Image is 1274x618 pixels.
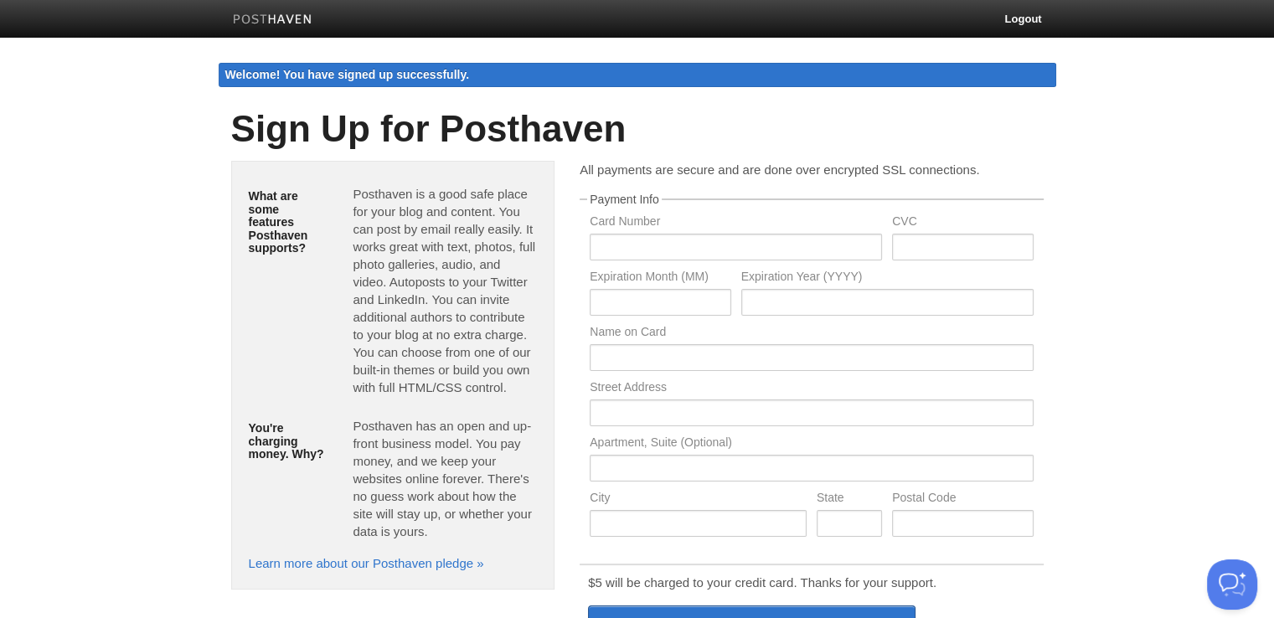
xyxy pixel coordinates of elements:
[590,326,1033,342] label: Name on Card
[219,63,1056,87] div: Welcome! You have signed up successfully.
[590,270,730,286] label: Expiration Month (MM)
[590,436,1033,452] label: Apartment, Suite (Optional)
[741,270,1034,286] label: Expiration Year (YYYY)
[590,215,882,231] label: Card Number
[580,161,1043,178] p: All payments are secure and are done over encrypted SSL connections.
[353,185,537,396] p: Posthaven is a good safe place for your blog and content. You can post by email really easily. It...
[892,492,1033,507] label: Postal Code
[231,109,1044,149] h1: Sign Up for Posthaven
[249,190,328,255] h5: What are some features Posthaven supports?
[249,556,484,570] a: Learn more about our Posthaven pledge »
[588,574,1034,591] p: $5 will be charged to your credit card. Thanks for your support.
[233,14,312,27] img: Posthaven-bar
[590,381,1033,397] label: Street Address
[353,417,537,540] p: Posthaven has an open and up-front business model. You pay money, and we keep your websites onlin...
[249,422,328,461] h5: You're charging money. Why?
[587,193,662,205] legend: Payment Info
[1207,559,1257,610] iframe: Help Scout Beacon - Open
[817,492,882,507] label: State
[590,492,807,507] label: City
[892,215,1033,231] label: CVC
